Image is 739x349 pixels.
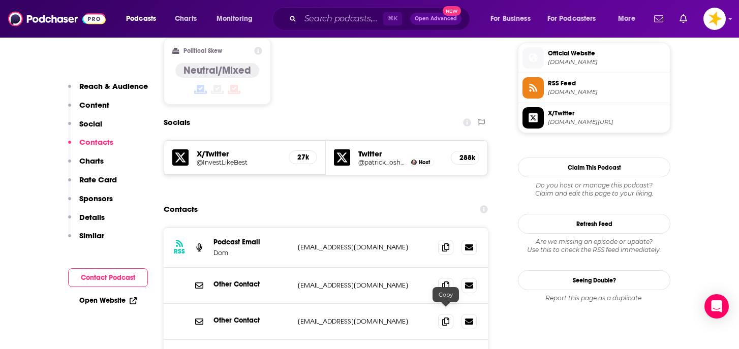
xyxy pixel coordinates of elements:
[703,8,726,30] span: Logged in as Spreaker_Prime
[79,194,113,203] p: Sponsors
[197,158,281,166] a: @InvestLikeBest
[611,11,648,27] button: open menu
[68,137,113,156] button: Contacts
[298,317,430,326] p: [EMAIL_ADDRESS][DOMAIN_NAME]
[618,12,635,26] span: More
[126,12,156,26] span: Podcasts
[548,109,666,118] span: X/Twitter
[68,194,113,212] button: Sponsors
[213,316,290,325] p: Other Contact
[547,12,596,26] span: For Podcasters
[548,79,666,88] span: RSS Feed
[419,159,430,166] span: Host
[164,200,198,219] h2: Contacts
[168,11,203,27] a: Charts
[79,175,117,184] p: Rate Card
[518,181,670,189] span: Do you host or manage this podcast?
[704,294,729,319] div: Open Intercom Messenger
[183,47,222,54] h2: Political Skew
[213,280,290,289] p: Other Contact
[217,12,253,26] span: Monitoring
[79,137,113,147] p: Contacts
[209,11,266,27] button: open menu
[459,153,471,162] h5: 288k
[68,81,148,100] button: Reach & Audience
[411,160,417,165] img: Patrick O'Shaughnessy
[358,149,443,158] h5: Twitter
[68,231,104,249] button: Similar
[548,88,666,96] span: feeds.megaphone.fm
[548,118,666,126] span: twitter.com/InvestLikeBest
[164,113,190,132] h2: Socials
[79,81,148,91] p: Reach & Audience
[282,7,480,30] div: Search podcasts, credits, & more...
[483,11,543,27] button: open menu
[703,8,726,30] img: User Profile
[675,10,691,27] a: Show notifications dropdown
[490,12,531,26] span: For Business
[358,158,407,166] a: @patrick_oshag
[119,11,169,27] button: open menu
[518,270,670,290] a: Seeing Double?
[548,49,666,58] span: Official Website
[518,238,670,254] div: Are we missing an episode or update? Use this to check the RSS feed immediately.
[383,12,402,25] span: ⌘ K
[79,156,104,166] p: Charts
[298,243,430,251] p: [EMAIL_ADDRESS][DOMAIN_NAME]
[79,296,137,305] a: Open Website
[79,212,105,222] p: Details
[300,11,383,27] input: Search podcasts, credits, & more...
[522,77,666,99] a: RSS Feed[DOMAIN_NAME]
[703,8,726,30] button: Show profile menu
[410,13,461,25] button: Open AdvancedNew
[79,119,102,129] p: Social
[68,119,102,138] button: Social
[541,11,611,27] button: open menu
[415,16,457,21] span: Open Advanced
[297,153,309,162] h5: 27k
[548,58,666,66] span: joincolossus.com
[79,100,109,110] p: Content
[8,9,106,28] img: Podchaser - Follow, Share and Rate Podcasts
[68,212,105,231] button: Details
[175,12,197,26] span: Charts
[183,64,251,77] h4: Neutral/Mixed
[68,100,109,119] button: Content
[522,107,666,129] a: X/Twitter[DOMAIN_NAME][URL]
[79,231,104,240] p: Similar
[68,156,104,175] button: Charts
[518,181,670,198] div: Claim and edit this page to your liking.
[522,47,666,69] a: Official Website[DOMAIN_NAME]
[174,247,185,256] h3: RSS
[518,214,670,234] button: Refresh Feed
[443,6,461,16] span: New
[518,294,670,302] div: Report this page as a duplicate.
[68,268,148,287] button: Contact Podcast
[650,10,667,27] a: Show notifications dropdown
[68,175,117,194] button: Rate Card
[518,157,670,177] button: Claim This Podcast
[213,248,290,257] p: Dom
[213,238,290,246] p: Podcast Email
[433,287,459,302] div: Copy
[298,281,430,290] p: [EMAIL_ADDRESS][DOMAIN_NAME]
[197,149,281,158] h5: X/Twitter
